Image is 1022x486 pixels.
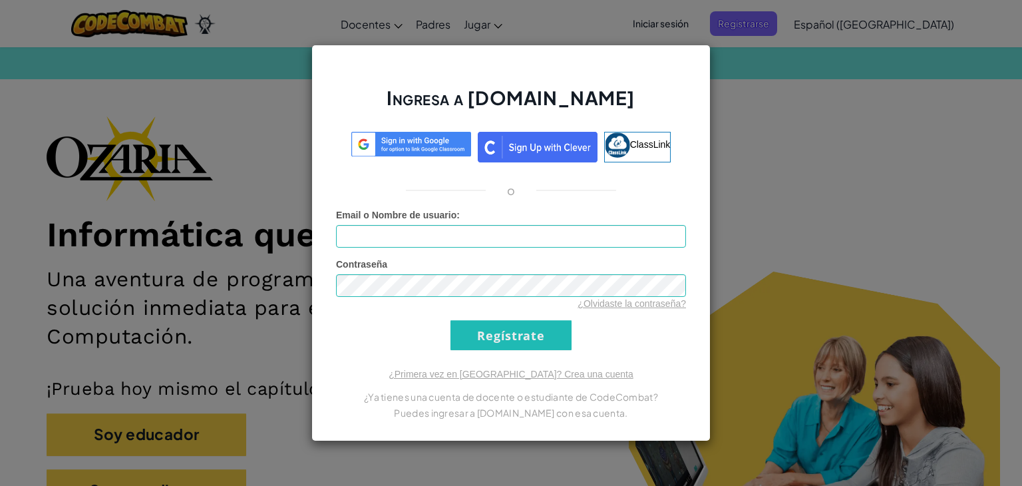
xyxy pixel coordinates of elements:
img: clever_sso_button@2x.png [478,132,597,162]
h2: Ingresa a [DOMAIN_NAME] [336,85,686,124]
img: log-in-google-sso.svg [351,132,471,156]
span: ClassLink [630,139,671,150]
span: Email o Nombre de usuario [336,210,456,220]
p: Puedes ingresar a [DOMAIN_NAME] con esa cuenta. [336,405,686,421]
label: : [336,208,460,222]
input: Regístrate [450,320,572,350]
span: Contraseña [336,259,387,270]
a: ¿Olvidaste la contraseña? [578,298,686,309]
a: ¿Primera vez en [GEOGRAPHIC_DATA]? Crea una cuenta [389,369,633,379]
p: o [507,182,515,198]
p: ¿Ya tienes una cuenta de docente o estudiante de CodeCombat? [336,389,686,405]
img: classlink-logo-small.png [605,132,630,158]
